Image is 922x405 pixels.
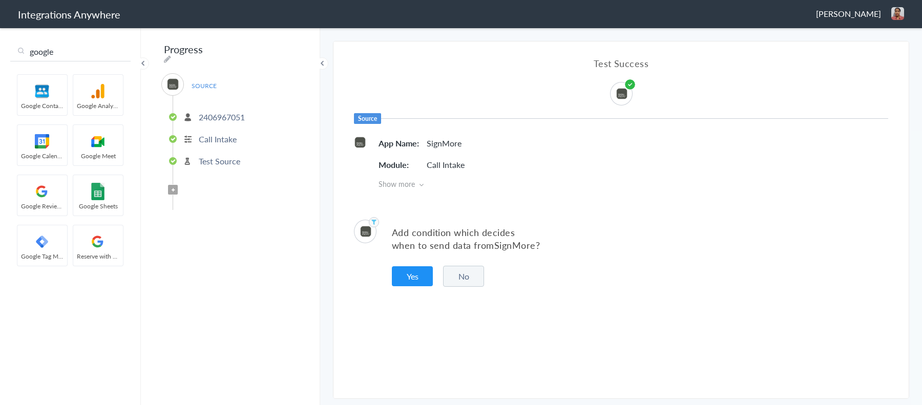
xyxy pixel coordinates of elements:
[199,155,240,167] p: Test Source
[17,152,67,160] span: Google Calendar
[73,252,123,261] span: Reserve with Google
[17,252,67,261] span: Google Tag Manager
[494,239,536,251] span: SignMore
[379,179,888,189] span: Show more
[427,159,465,170] p: Call Intake
[76,233,120,250] img: google-logo.svg
[166,78,179,91] img: signmore-logo.png
[76,183,120,200] img: GoogleSheetLogo.png
[10,42,131,61] input: Search...
[18,7,120,22] h1: Integrations Anywhere
[76,133,120,150] img: googlemeet-logo.svg
[443,266,484,287] button: No
[184,79,223,93] span: SOURCE
[73,152,123,160] span: Google Meet
[427,137,462,149] p: SignMore
[20,133,64,150] img: google-calendar-logo.svg
[360,225,372,238] img: signmore-logo.png
[354,113,381,124] h6: Source
[17,101,67,110] span: Google Contacts
[891,7,904,20] img: 6a2a7d3c-b190-4a43-a6a5-4d74bb8823bf.jpeg
[17,202,67,210] span: Google Reviews
[20,82,64,100] img: googleContact_logo.png
[392,226,888,251] p: Add condition which decides when to send data from ?
[354,136,366,148] img: signmore-logo.png
[379,159,425,170] h5: Module
[354,57,888,70] h4: Test Success
[20,183,64,200] img: google-logo.svg
[20,233,64,250] img: google-tag-manager.svg
[392,266,433,286] button: Yes
[73,101,123,110] span: Google Analytics
[816,8,881,19] span: [PERSON_NAME]
[73,202,123,210] span: Google Sheets
[199,133,237,145] p: Call Intake
[199,111,245,123] p: 2406967051
[379,137,425,149] h5: App Name
[616,88,628,100] img: signmore-logo.png
[76,82,120,100] img: google-analytics.svg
